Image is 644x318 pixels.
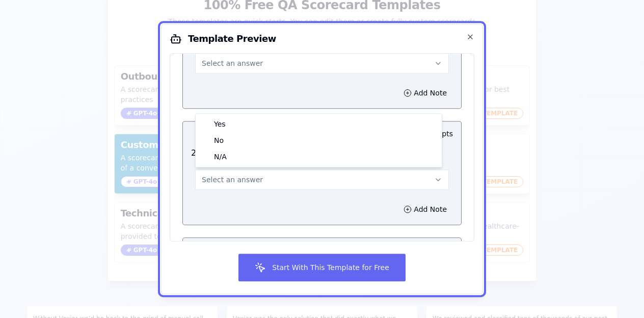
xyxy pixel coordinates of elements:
[202,58,263,68] span: Select an answer
[187,147,203,159] p: 2 .
[198,149,440,165] div: N/A
[238,254,406,281] button: Start With This Template for Free
[397,202,453,216] button: Add Note
[170,33,474,45] h2: Template Preview
[397,86,453,100] button: Add Note
[198,116,440,132] div: Yes
[202,175,263,185] span: Select an answer
[198,132,440,149] div: No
